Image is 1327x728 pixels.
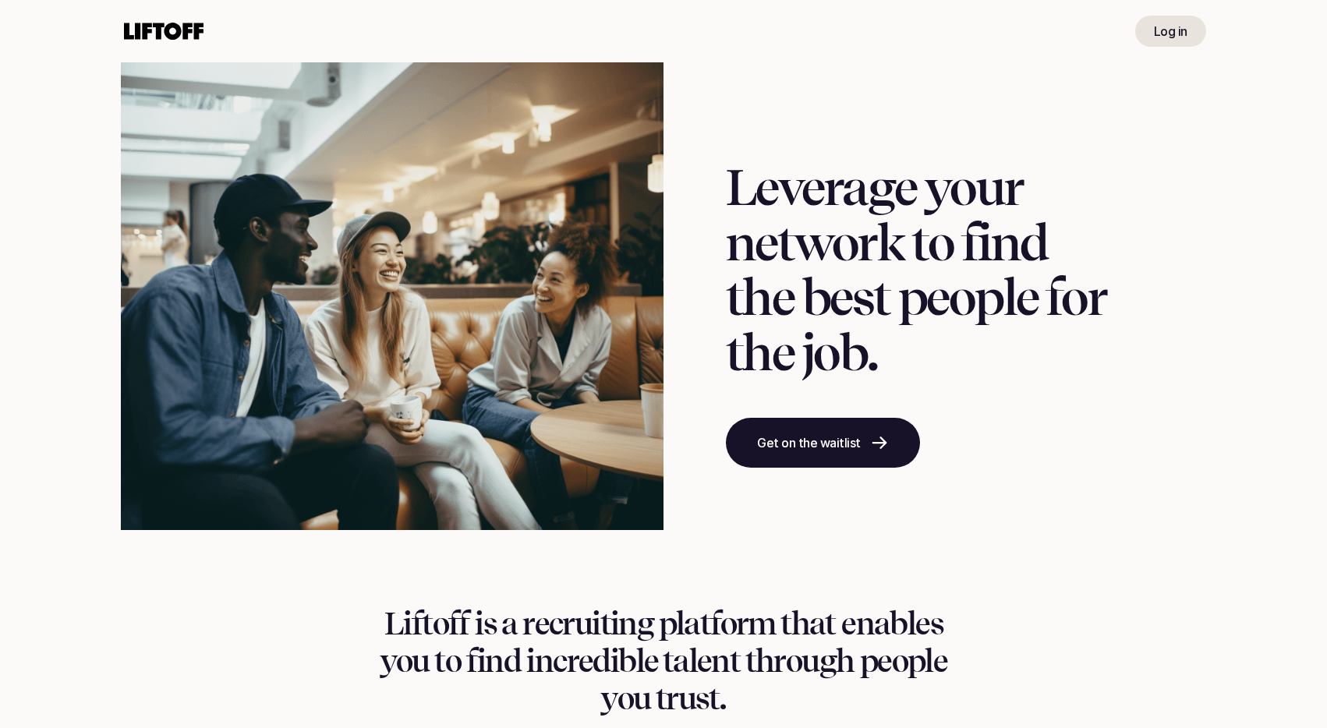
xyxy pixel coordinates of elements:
h1: Liftoff is a recruiting platform that enables you to find incredible talent through people you tr... [367,605,960,717]
a: Log in [1135,16,1206,47]
h1: Leverage your network to find the best people for the job. [726,161,1106,380]
p: Log in [1154,22,1187,41]
a: Get on the waitlist [726,418,920,468]
p: Get on the waitlist [757,433,861,452]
